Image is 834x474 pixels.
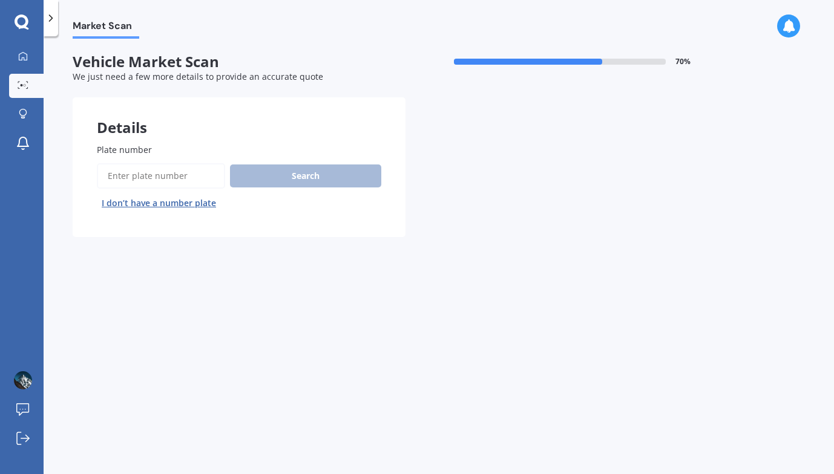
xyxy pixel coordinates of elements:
[73,71,323,82] span: We just need a few more details to provide an accurate quote
[97,163,225,189] input: Enter plate number
[97,144,152,155] span: Plate number
[675,57,691,66] span: 70 %
[73,20,139,36] span: Market Scan
[97,193,221,213] button: I don’t have a number plate
[73,53,406,71] span: Vehicle Market Scan
[73,97,406,134] div: Details
[14,371,32,389] img: ACg8ocJrTafuBhQ1SIqyeh6COrqv-cJGt-xOBw6hgMXTK8oqTPL6FXTP=s96-c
